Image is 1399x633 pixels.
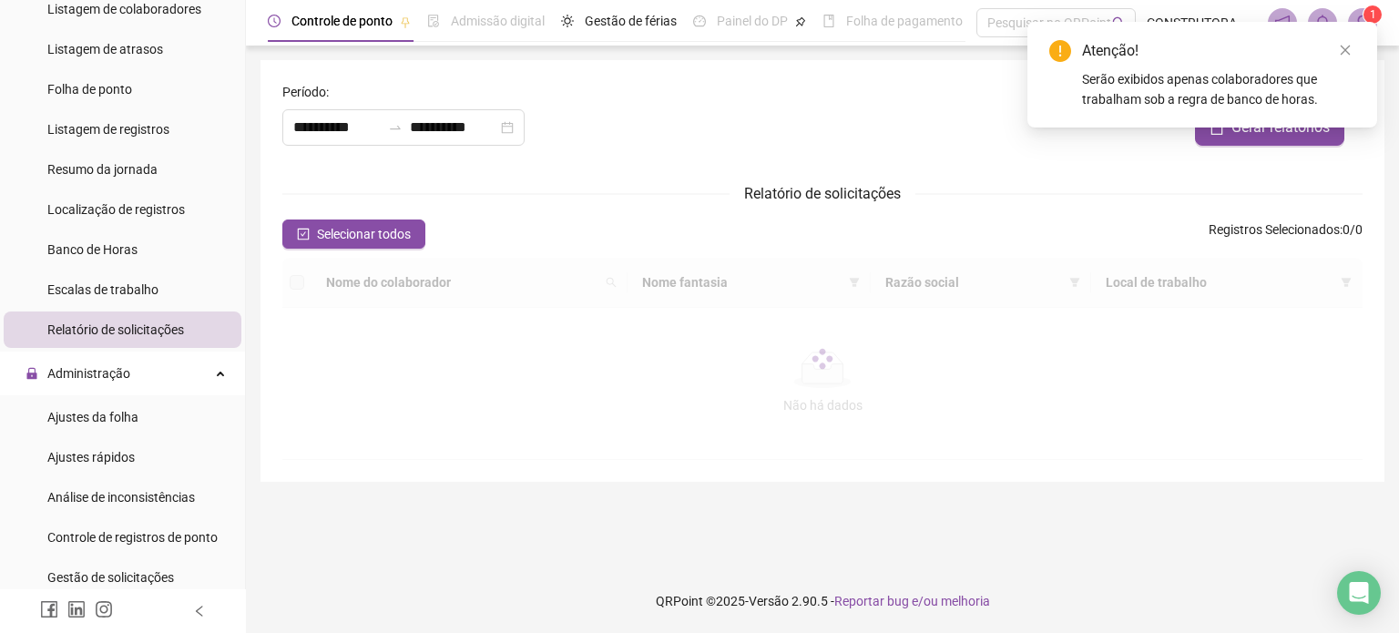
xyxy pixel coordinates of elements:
span: Registros Selecionados [1209,222,1340,237]
label: : [282,82,341,102]
span: sun [561,15,574,27]
span: instagram [95,600,113,618]
div: Serão exibidos apenas colaboradores que trabalham sob a regra de banco de horas. [1082,69,1355,109]
sup: Atualize o seu contato no menu Meus Dados [1363,5,1382,24]
span: : 0 / 0 [1209,220,1363,249]
span: Versão [749,594,789,608]
span: left [193,605,206,618]
span: dashboard [693,15,706,27]
span: Listagem de colaboradores [47,2,201,16]
span: Listagem de registros [47,122,169,137]
span: lock [26,367,38,380]
div: Open Intercom Messenger [1337,571,1381,615]
span: search [1112,16,1126,30]
span: close [1339,44,1352,56]
span: facebook [40,600,58,618]
span: Gestão de férias [585,14,677,28]
div: Atenção! [1082,40,1355,62]
span: pushpin [400,16,411,27]
span: book [822,15,835,27]
span: Administração [47,366,130,381]
span: Gestão de solicitações [47,570,174,585]
span: file-done [427,15,440,27]
span: Folha de ponto [47,82,132,97]
span: Período [282,82,326,102]
span: swap-right [388,120,403,135]
span: Selecionar todos [317,224,411,244]
footer: QRPoint © 2025 - 2.90.5 - [246,569,1399,633]
span: Admissão digital [451,14,545,28]
a: Close [1335,40,1355,60]
span: Listagem de atrasos [47,42,163,56]
span: Localização de registros [47,202,185,217]
button: Selecionar todos [282,220,425,249]
span: bell [1314,15,1331,31]
span: Ajustes da folha [47,410,138,424]
span: Relatório de solicitações [744,185,901,202]
span: exclamation-circle [1049,40,1071,62]
span: Banco de Horas [47,242,138,257]
span: Relatório de solicitações [47,322,184,337]
span: Folha de pagamento [846,14,963,28]
span: Controle de ponto [291,14,393,28]
span: Painel do DP [717,14,788,28]
span: notification [1274,15,1291,31]
span: linkedin [67,600,86,618]
span: to [388,120,403,135]
span: Análise de inconsistências [47,490,195,505]
span: clock-circle [268,15,281,27]
span: Reportar bug e/ou melhoria [834,594,990,608]
span: Controle de registros de ponto [47,530,218,545]
span: Resumo da jornada [47,162,158,177]
span: Escalas de trabalho [47,282,158,297]
span: Ajustes rápidos [47,450,135,465]
span: 1 [1370,8,1376,21]
img: 93322 [1349,9,1376,36]
span: check-square [297,228,310,240]
span: CONSTRUTORA MEGA REALTY [1147,13,1257,33]
span: pushpin [795,16,806,27]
